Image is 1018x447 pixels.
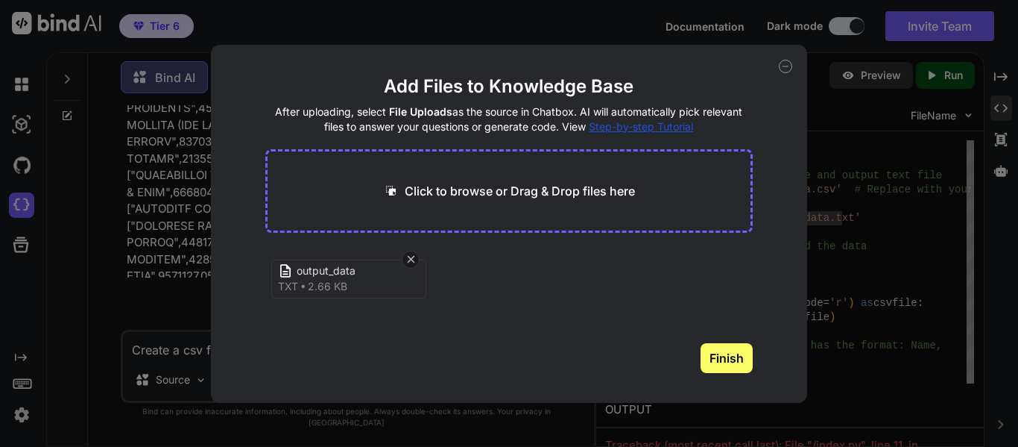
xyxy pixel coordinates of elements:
[278,279,298,294] span: txt
[297,263,416,279] span: output_data
[405,182,635,200] p: Click to browse or Drag & Drop files here
[589,120,693,133] span: Step-by-step Tutorial
[265,75,753,99] h2: Add Files to Knowledge Base
[308,279,347,294] span: 2.66 KB
[389,105,452,118] span: File Uploads
[265,104,753,134] h4: After uploading, select as the source in Chatbox. AI will automatically pick relevant files to an...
